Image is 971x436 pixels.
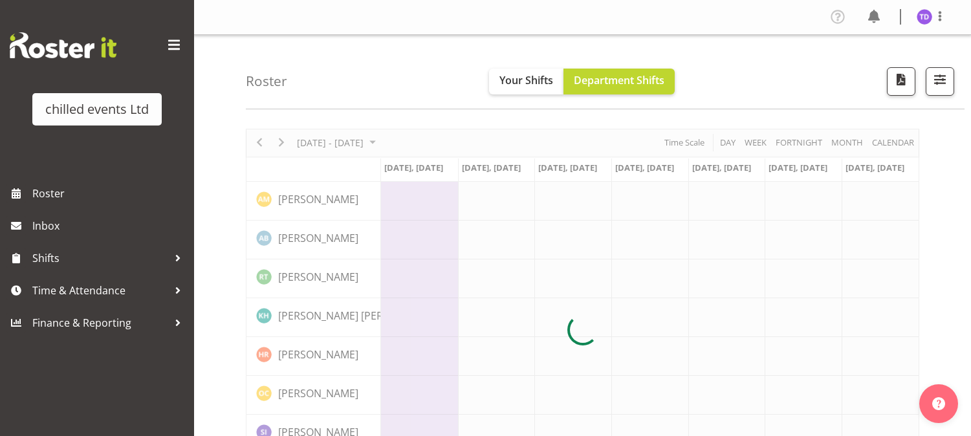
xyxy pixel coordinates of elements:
img: thomas-denzel1546.jpg [917,9,932,25]
span: Department Shifts [574,73,664,87]
button: Filter Shifts [926,67,954,96]
span: Your Shifts [499,73,553,87]
span: Time & Attendance [32,281,168,300]
span: Roster [32,184,188,203]
div: chilled events Ltd [45,100,149,119]
h4: Roster [246,74,287,89]
span: Shifts [32,248,168,268]
button: Your Shifts [489,69,563,94]
button: Download a PDF of the roster according to the set date range. [887,67,915,96]
button: Department Shifts [563,69,675,94]
img: Rosterit website logo [10,32,116,58]
span: Inbox [32,216,188,235]
span: Finance & Reporting [32,313,168,332]
img: help-xxl-2.png [932,397,945,410]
